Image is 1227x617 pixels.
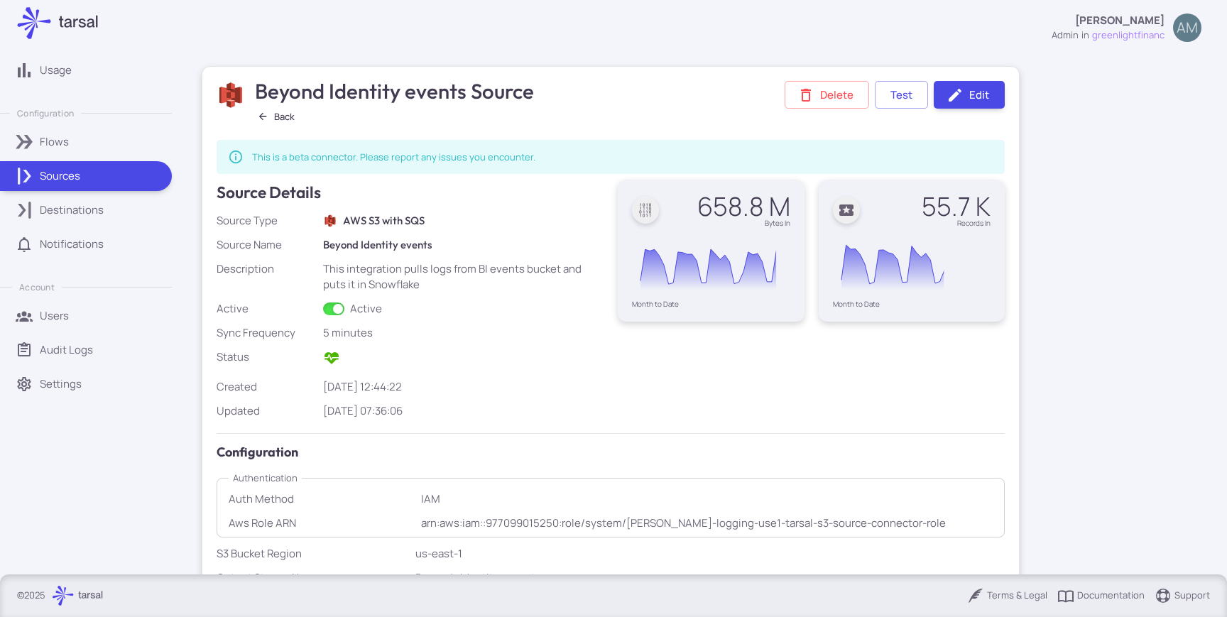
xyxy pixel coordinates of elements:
p: arn:aws:iam::977099015250:role/system/[PERSON_NAME]-logging-use1-tarsal-s3-source-connector-role [421,515,993,531]
a: Terms & Legal [967,587,1047,604]
div: 55.7 K [922,194,991,219]
div: Active [217,301,317,317]
span: in [1081,28,1089,43]
p: Users [40,308,69,324]
div: Chart. Highcharts interactive chart. [632,234,790,300]
p: Account [19,281,54,293]
img: AWS S3 with SQS [324,214,337,227]
span: Active [323,355,340,370]
button: Back [252,107,301,126]
div: Output Stream Name [217,570,410,586]
img: AWS S3 with SQS [217,82,244,109]
h5: Configuration [217,442,1005,462]
div: Description [217,261,317,277]
p: us-east-1 [415,546,1005,562]
h6: AWS S3 with SQS [343,213,425,229]
p: © 2025 [17,589,45,603]
div: Sync Frequency [217,325,317,341]
div: S3 Bucket Region [217,546,410,562]
p: Usage [40,62,72,78]
p: [PERSON_NAME] [1075,13,1165,28]
div: This integration pulls logs from BI events bucket and puts it in Snowflake [323,261,604,293]
h3: Beyond Identity events Source [255,79,537,104]
div: Source Type [217,213,317,229]
div: Auth Method [229,491,415,507]
p: Settings [40,376,82,392]
div: Source Name [217,237,317,253]
div: admin [1052,28,1079,43]
div: Chart. Highcharts interactive chart. [833,234,991,300]
div: 658.8 M [697,194,790,219]
div: Updated [217,403,317,419]
p: Notifications [40,236,104,252]
button: [PERSON_NAME]adminingreenlightfinancAM [1043,8,1210,48]
p: IAM [421,491,993,507]
legend: Authentication [229,471,302,486]
svg: Interactive chart [632,234,790,300]
a: Edit [934,81,1005,109]
h6: Beyond Identity events [323,237,604,253]
div: Status [217,349,317,365]
div: Aws Role ARN [229,515,415,531]
div: Month to Date [632,300,790,307]
span: greenlightfinanc [1092,28,1165,43]
p: Flows [40,134,69,150]
button: Test [875,81,928,109]
p: Sources [40,168,80,184]
p: Configuration [17,107,74,119]
span: Active [350,301,382,317]
div: Created [217,379,317,395]
p: Audit Logs [40,342,93,358]
div: This is a beta connector. Please report any issues you encounter. [252,144,535,170]
h4: Source Details [217,180,321,205]
div: Month to Date [833,300,991,307]
svg: Interactive chart [833,234,991,300]
a: Documentation [1057,587,1145,604]
span: AM [1177,21,1198,35]
div: 5 minutes [323,325,604,341]
p: Destinations [40,202,104,218]
p: Beyond_Identity_events [415,570,1005,586]
a: Support [1155,587,1210,604]
button: Delete [785,81,869,109]
div: [DATE] 07:36:06 [323,403,604,419]
div: [DATE] 12:44:22 [323,379,604,395]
